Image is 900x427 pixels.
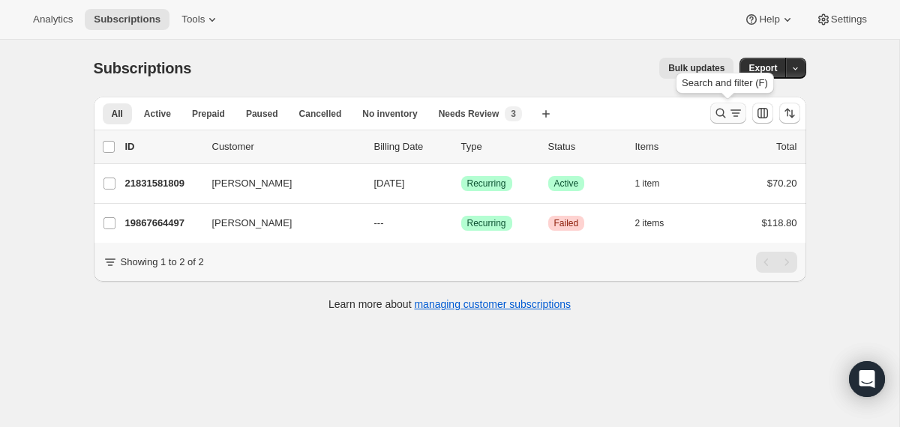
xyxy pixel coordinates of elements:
div: Type [461,139,536,154]
span: Bulk updates [668,62,724,74]
p: Status [548,139,623,154]
span: Paused [246,108,278,120]
div: Open Intercom Messenger [849,361,885,397]
span: 1 item [635,178,660,190]
nav: Pagination [756,252,797,273]
p: Learn more about [328,297,571,312]
button: 1 item [635,173,676,194]
span: Subscriptions [94,60,192,76]
button: Help [735,9,803,30]
span: Settings [831,13,867,25]
span: Analytics [33,13,73,25]
div: Items [635,139,710,154]
span: [PERSON_NAME] [212,176,292,191]
span: Failed [554,217,579,229]
p: Showing 1 to 2 of 2 [121,255,204,270]
p: 19867664497 [125,216,200,231]
span: 3 [511,108,516,120]
button: Sort the results [779,103,800,124]
button: Subscriptions [85,9,169,30]
span: Recurring [467,178,506,190]
p: Billing Date [374,139,449,154]
span: Cancelled [299,108,342,120]
p: 21831581809 [125,176,200,191]
span: Tools [181,13,205,25]
button: Tools [172,9,229,30]
span: [PERSON_NAME] [212,216,292,231]
div: IDCustomerBilling DateTypeStatusItemsTotal [125,139,797,154]
span: Subscriptions [94,13,160,25]
button: [PERSON_NAME] [203,211,353,235]
button: Bulk updates [659,58,733,79]
button: Settings [807,9,876,30]
a: managing customer subscriptions [414,298,571,310]
span: --- [374,217,384,228]
span: Needs Review [439,108,499,120]
div: 19867664497[PERSON_NAME]---SuccessRecurringCriticalFailed2 items$118.80 [125,213,797,234]
span: $70.20 [767,178,797,189]
p: Total [776,139,796,154]
span: [DATE] [374,178,405,189]
span: $118.80 [762,217,797,228]
button: Export [739,58,786,79]
p: ID [125,139,200,154]
span: Recurring [467,217,506,229]
button: Create new view [534,103,558,124]
span: 2 items [635,217,664,229]
button: Analytics [24,9,82,30]
div: 21831581809[PERSON_NAME][DATE]SuccessRecurringSuccessActive1 item$70.20 [125,173,797,194]
p: Customer [212,139,362,154]
span: Help [759,13,779,25]
span: All [112,108,123,120]
span: Prepaid [192,108,225,120]
button: Customize table column order and visibility [752,103,773,124]
span: Active [144,108,171,120]
button: Search and filter results [710,103,746,124]
button: [PERSON_NAME] [203,172,353,196]
button: 2 items [635,213,681,234]
span: No inventory [362,108,417,120]
span: Active [554,178,579,190]
span: Export [748,62,777,74]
